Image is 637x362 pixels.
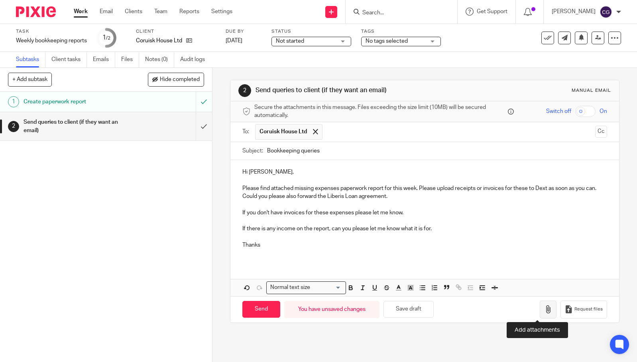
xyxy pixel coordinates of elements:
[254,103,506,120] span: Secure the attachments in this message. Files exceeding the size limit (10MB) will be secured aut...
[16,6,56,17] img: Pixie
[24,96,133,108] h1: Create paperwork report
[361,28,441,35] label: Tags
[136,37,182,45] p: Coruisk House Ltd
[271,28,351,35] label: Status
[268,283,312,292] span: Normal text size
[121,52,139,67] a: Files
[600,107,607,115] span: On
[74,8,88,16] a: Work
[362,10,433,17] input: Search
[8,121,19,132] div: 2
[546,107,571,115] span: Switch off
[148,73,204,86] button: Hide completed
[242,147,263,155] label: Subject:
[125,8,142,16] a: Clients
[366,38,408,44] span: No tags selected
[154,8,167,16] a: Team
[145,52,174,67] a: Notes (0)
[276,38,304,44] span: Not started
[242,225,607,233] p: If there is any income on the report, can you please let me know what it is for.
[383,301,434,318] button: Save draft
[284,301,379,318] div: You have unsaved changes
[313,283,341,292] input: Search for option
[477,9,507,14] span: Get Support
[226,28,261,35] label: Due by
[136,28,216,35] label: Client
[16,28,87,35] label: Task
[51,52,87,67] a: Client tasks
[8,96,19,107] div: 1
[242,301,280,318] input: Send
[600,6,612,18] img: svg%3E
[242,128,251,136] label: To:
[160,77,200,83] span: Hide completed
[8,73,52,86] button: + Add subtask
[266,281,346,294] div: Search for option
[572,87,611,94] div: Manual email
[24,116,133,136] h1: Send queries to client (if they want an email)
[595,126,607,138] button: Cc
[256,86,442,95] h1: Send queries to client (if they want an email)
[180,52,211,67] a: Audit logs
[552,8,596,16] p: [PERSON_NAME]
[16,37,87,45] div: Weekly bookkeeping reports
[100,8,113,16] a: Email
[16,52,45,67] a: Subtasks
[106,36,110,40] small: /2
[574,306,603,313] span: Request files
[560,301,607,318] button: Request files
[260,128,307,136] span: Coruisk House Ltd
[102,33,110,42] div: 1
[242,168,607,176] p: Hi [PERSON_NAME],
[179,8,199,16] a: Reports
[211,8,232,16] a: Settings
[93,52,115,67] a: Emails
[242,241,607,249] p: Thanks
[226,38,242,44] span: [DATE]
[238,84,251,97] div: 2
[242,184,607,201] p: Please find attached missing expenses paperwork report for this week. Please upload receipts or i...
[242,209,607,217] p: If you don't have invoices for these expenses please let me know.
